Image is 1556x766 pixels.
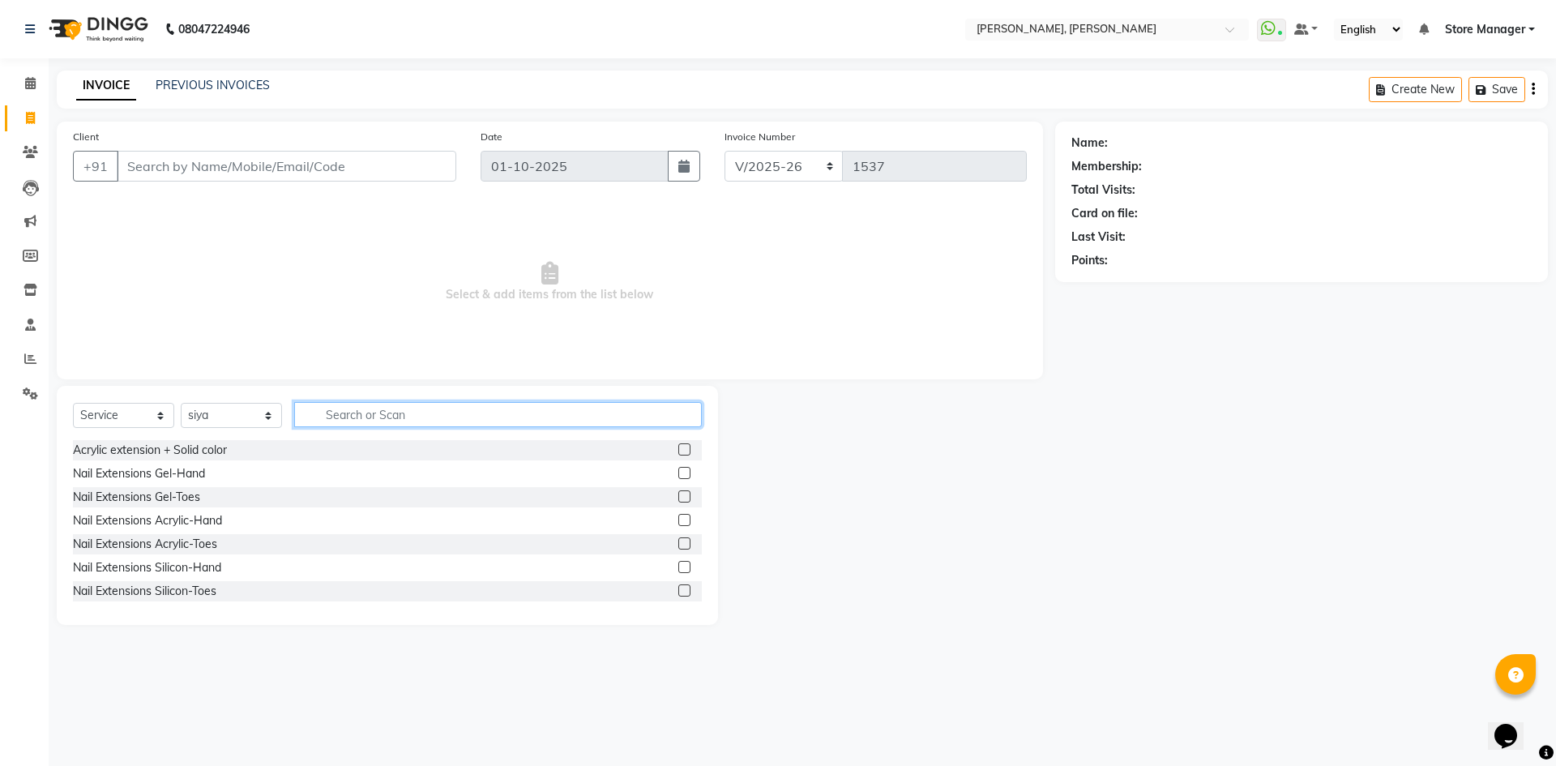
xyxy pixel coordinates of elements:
a: PREVIOUS INVOICES [156,78,270,92]
img: logo [41,6,152,52]
div: Last Visit: [1071,229,1126,246]
label: Date [481,130,502,144]
button: Create New [1369,77,1462,102]
a: INVOICE [76,71,136,101]
div: Name: [1071,135,1108,152]
div: Nail Extensions Gel-Hand [73,465,205,482]
iframe: chat widget [1488,701,1540,750]
label: Invoice Number [725,130,795,144]
div: Points: [1071,252,1108,269]
div: Nail Extensions Silicon-Toes [73,583,216,600]
button: +91 [73,151,118,182]
div: Nail Extensions Acrylic-Toes [73,536,217,553]
div: Card on file: [1071,205,1138,222]
input: Search by Name/Mobile/Email/Code [117,151,456,182]
span: Store Manager [1445,21,1525,38]
div: Total Visits: [1071,182,1135,199]
label: Client [73,130,99,144]
input: Search or Scan [294,402,702,427]
button: Save [1468,77,1525,102]
div: Membership: [1071,158,1142,175]
b: 08047224946 [178,6,250,52]
span: Select & add items from the list below [73,201,1027,363]
div: Nail Extensions Gel-Toes [73,489,200,506]
div: Acrylic extension + Solid color [73,442,227,459]
div: Nail Extensions Silicon-Hand [73,559,221,576]
div: Nail Extensions Acrylic-Hand [73,512,222,529]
